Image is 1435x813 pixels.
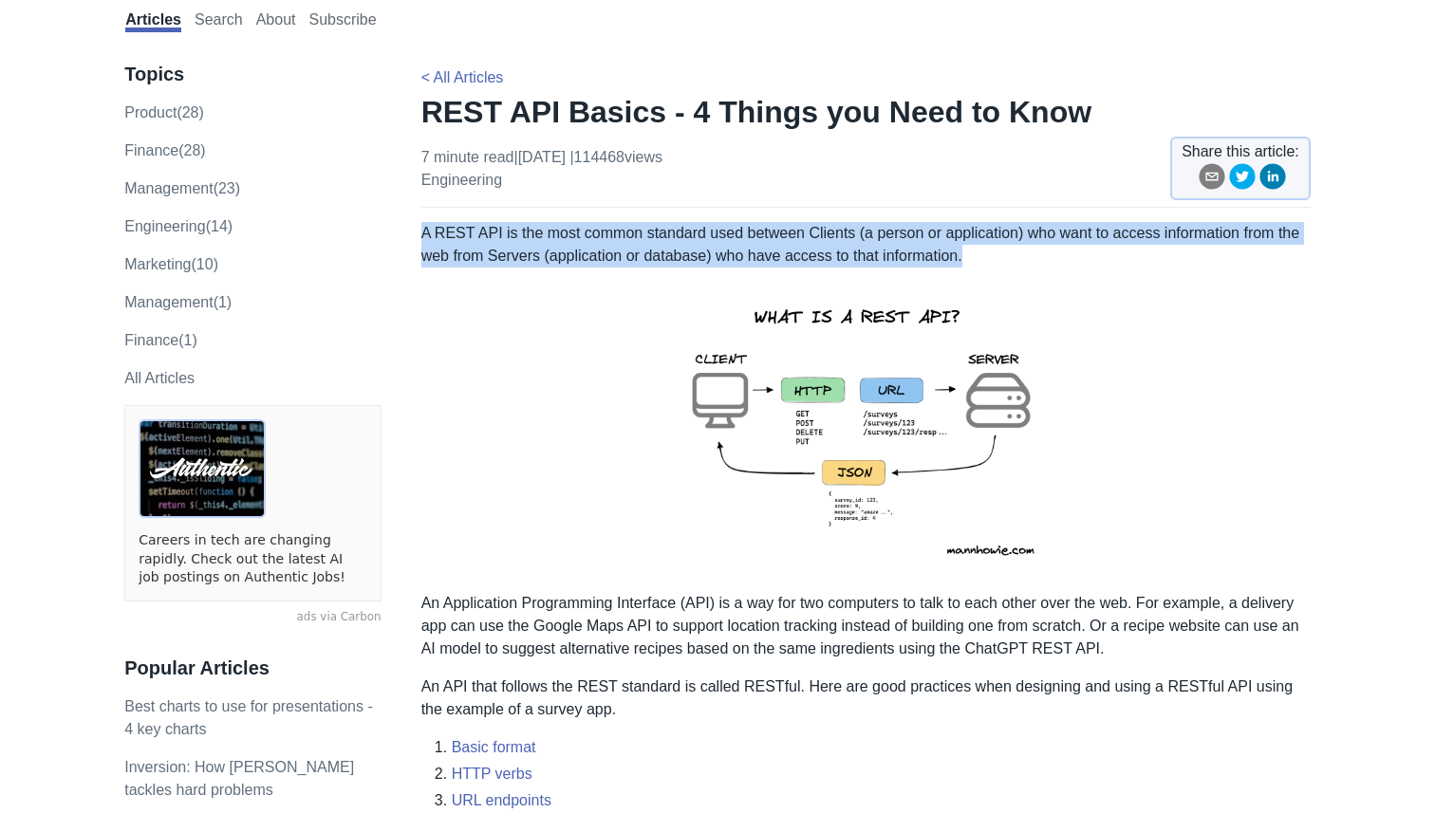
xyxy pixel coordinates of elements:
[124,759,354,798] a: Inversion: How [PERSON_NAME] tackles hard problems
[139,419,266,518] img: ads via Carbon
[421,675,1311,721] p: An API that follows the REST standard is called RESTful. Here are good practices when designing a...
[124,332,196,348] a: Finance(1)
[658,283,1073,577] img: rest-api
[124,104,204,120] a: product(28)
[124,180,240,196] a: management(23)
[124,294,232,310] a: Management(1)
[124,609,381,626] a: ads via Carbon
[452,739,536,755] a: Basic format
[195,11,243,32] a: Search
[421,93,1311,131] h1: REST API Basics - 4 Things you Need to Know
[124,656,381,680] h3: Popular Articles
[421,222,1311,268] p: A REST API is the most common standard used between Clients (a person or application) who want to...
[124,218,233,234] a: engineering(14)
[256,11,296,32] a: About
[421,146,662,192] p: 7 minute read | [DATE]
[1259,163,1286,196] button: linkedin
[452,766,532,782] a: HTTP verbs
[569,149,662,165] span: | 114468 views
[421,592,1311,660] p: An Application Programming Interface (API) is a way for two computers to talk to each other over ...
[124,256,218,272] a: marketing(10)
[421,69,504,85] a: < All Articles
[452,792,551,808] a: URL endpoints
[1199,163,1225,196] button: email
[1182,140,1299,163] span: Share this article:
[124,142,205,158] a: finance(28)
[125,11,181,32] a: Articles
[124,63,381,86] h3: Topics
[124,698,372,737] a: Best charts to use for presentations - 4 key charts
[421,172,502,188] a: engineering
[124,370,195,386] a: All Articles
[308,11,376,32] a: Subscribe
[139,531,366,587] a: Careers in tech are changing rapidly. Check out the latest AI job postings on Authentic Jobs!
[1229,163,1256,196] button: twitter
